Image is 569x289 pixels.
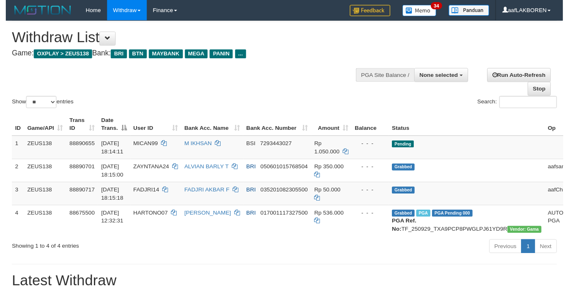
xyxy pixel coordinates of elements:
[315,214,345,220] span: Rp 536.000
[246,214,255,220] span: BRI
[526,244,540,258] a: 1
[533,84,557,98] a: Stop
[315,167,345,173] span: Rp 350.000
[6,4,69,17] img: MOTION_logo.png
[208,50,232,60] span: PANIN
[62,115,94,139] th: Trans ID: activate to sort column ascending
[127,115,179,139] th: User ID: activate to sort column ascending
[242,115,312,139] th: Bank Acc. Number: activate to sort column ascending
[130,143,156,150] span: MICAN99
[492,69,557,84] a: Run Auto-Refresh
[394,222,419,237] b: PGA Ref. No:
[126,50,144,60] span: BTN
[65,214,91,220] span: 88675500
[391,115,550,139] th: Status
[494,244,527,258] a: Previous
[260,143,292,150] span: Copy 7293443027 to clipboard
[356,142,388,150] div: - - -
[391,209,550,241] td: TF_250929_TXA9PCP8PWGLPJ61YD9R
[19,139,62,162] td: ZEUS138
[260,167,309,173] span: Copy 050601015768504 to clipboard
[97,214,120,229] span: [DATE] 12:32:31
[312,115,353,139] th: Amount: activate to sort column ascending
[234,50,245,60] span: ...
[97,190,120,205] span: [DATE] 18:15:18
[6,139,19,162] td: 1
[356,166,388,174] div: - - -
[65,143,91,150] span: 88890655
[21,98,52,110] select: Showentries
[6,162,19,186] td: 2
[394,167,418,174] span: Grabbed
[29,50,88,60] span: OXPLAY > ZEUS138
[179,115,242,139] th: Bank Acc. Name: activate to sort column ascending
[315,143,341,158] span: Rp 1.050.000
[419,214,434,221] span: Marked by aaftrukkakada
[512,231,547,238] span: Vendor URL: https://trx31.1velocity.biz
[130,167,167,173] span: ZAYNTANA24
[6,115,19,139] th: ID
[394,214,418,221] span: Grabbed
[65,190,91,197] span: 88890717
[260,214,309,220] span: Copy 017001117327500 to clipboard
[19,115,62,139] th: Game/API: activate to sort column ascending
[19,186,62,209] td: ZEUS138
[504,98,563,110] input: Search:
[351,5,393,17] img: Feedback.jpg
[6,209,19,241] td: 4
[182,190,228,197] a: FADJRI AKBAR F
[182,167,228,173] a: ALVIAN BARLY T
[434,2,445,10] span: 34
[19,162,62,186] td: ZEUS138
[130,214,166,220] span: HARTONO07
[482,98,563,110] label: Search:
[146,50,181,60] span: MAYBANK
[246,190,255,197] span: BRI
[97,167,120,182] span: [DATE] 18:15:00
[423,73,462,80] span: None selected
[356,213,388,221] div: - - -
[435,214,477,221] span: PGA Pending
[417,69,472,84] button: None selected
[130,190,157,197] span: FADJRI14
[356,189,388,198] div: - - -
[246,167,255,173] span: BRI
[65,167,91,173] span: 88890701
[6,98,69,110] label: Show entries
[183,50,206,60] span: MEGA
[107,50,123,60] span: BRI
[19,209,62,241] td: ZEUS138
[94,115,127,139] th: Date Trans.: activate to sort column descending
[405,5,440,17] img: Button%20Memo.svg
[260,190,309,197] span: Copy 035201082305500 to clipboard
[394,191,418,198] span: Grabbed
[6,186,19,209] td: 3
[394,143,417,150] span: Pending
[6,244,231,255] div: Showing 1 to 4 of 4 entries
[246,143,255,150] span: BSI
[540,244,563,258] a: Next
[452,5,494,16] img: panduan.png
[182,214,230,220] a: [PERSON_NAME]
[97,143,120,158] span: [DATE] 18:14:11
[358,69,417,84] div: PGA Site Balance /
[315,190,342,197] span: Rp 50.000
[6,30,371,46] h1: Withdraw List
[182,143,211,150] a: M IKHSAN
[353,115,391,139] th: Balance
[6,50,371,59] h4: Game: Bank:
